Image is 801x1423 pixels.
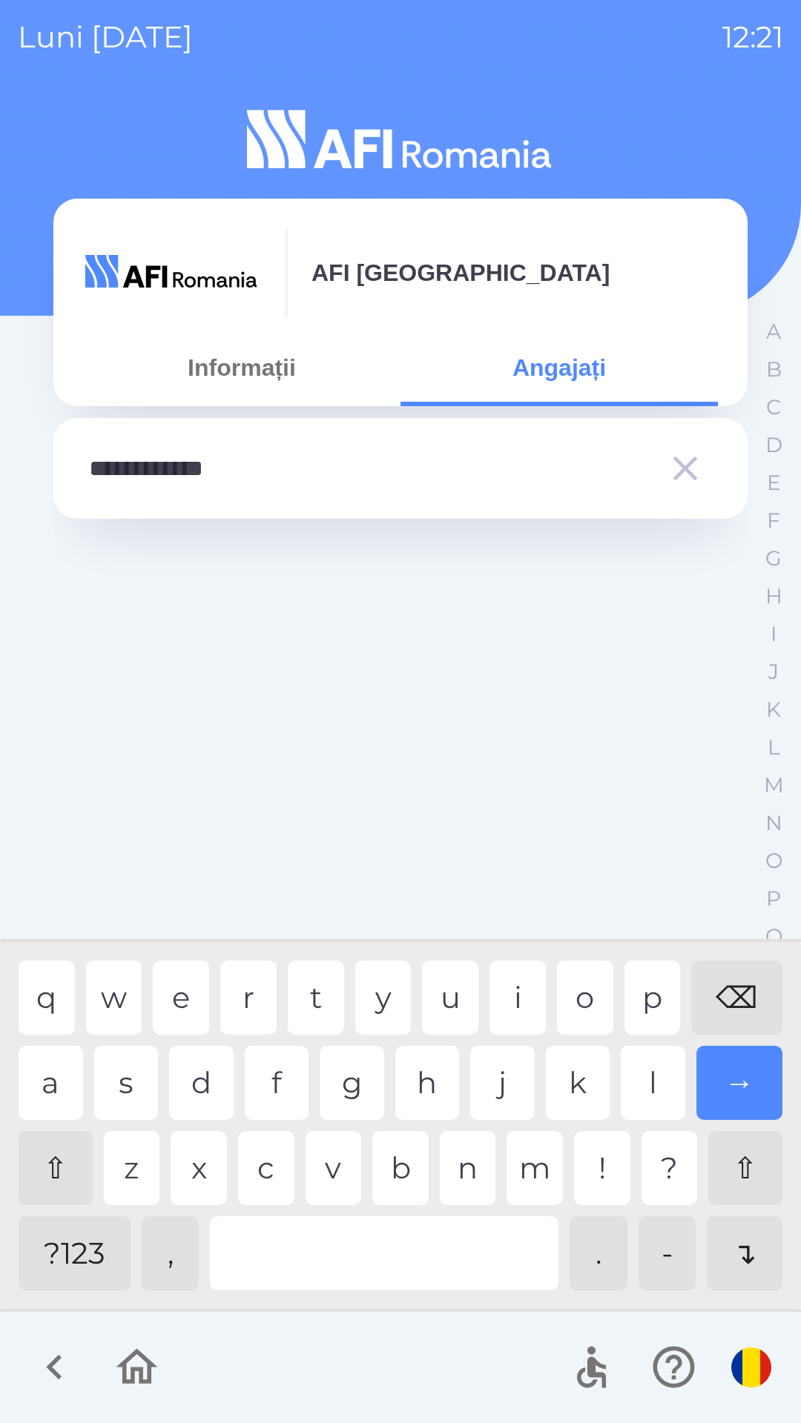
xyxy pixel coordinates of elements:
[311,255,610,291] p: AFI [GEOGRAPHIC_DATA]
[18,15,193,59] p: luni [DATE]
[731,1347,771,1387] img: ro flag
[83,228,261,317] img: 75f52d2f-686a-4e6a-90e2-4b12f5eeffd1.png
[83,341,400,394] button: Informații
[400,341,718,394] button: Angajați
[53,104,748,175] img: Logo
[722,15,783,59] p: 12:21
